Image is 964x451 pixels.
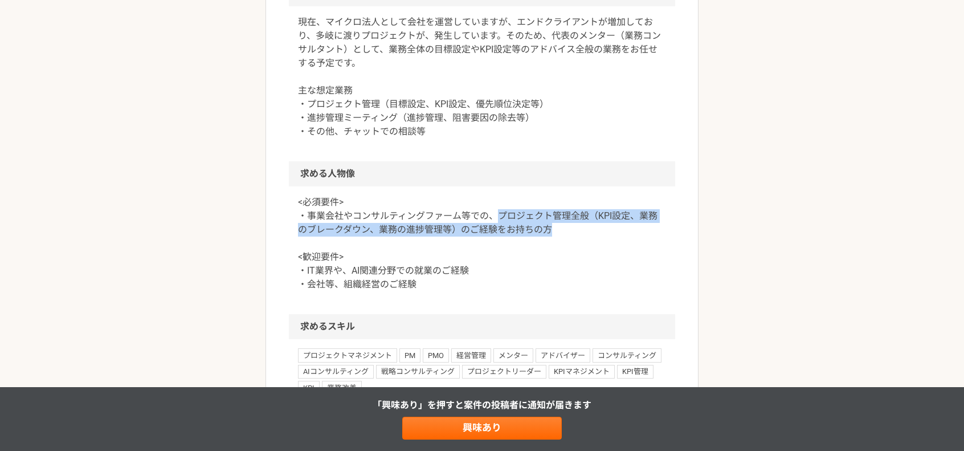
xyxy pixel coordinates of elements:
span: 業務改善 [322,381,362,395]
span: AIコンサルティング [298,365,374,379]
span: KPIマネジメント [549,365,615,379]
span: 戦略コンサルティング [376,365,460,379]
span: KPI管理 [617,365,653,379]
span: KPI [298,381,320,395]
span: アドバイザー [536,348,590,362]
span: PMO [423,348,449,362]
span: コンサルティング [593,348,661,362]
span: プロジェクトマネジメント [298,348,397,362]
p: 現在、マイクロ法人として会社を運営していますが、エンドクライアントが増加しており、多岐に渡りプロジェクトが、発生しています。そのため、代表のメンター（業務コンサルタント）として、業務全体の目標設... [298,15,666,139]
span: メンター [493,348,533,362]
p: 「興味あり」を押すと 案件の投稿者に通知が届きます [373,399,591,412]
h2: 求めるスキル [289,314,675,339]
span: プロジェクトリーダー [462,365,546,379]
p: <必須要件> ・事業会社やコンサルティングファーム等での、プロジェクト管理全般（KPI設定、業務のブレークダウン、業務の進捗管理等）のご経験をお持ちの方 <歓迎要件> ・IT業界や、AI関連分野... [298,196,666,291]
h2: 求める人物像 [289,161,675,186]
span: 経営管理 [451,348,491,362]
span: PM [399,348,420,362]
a: 興味あり [402,417,562,440]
